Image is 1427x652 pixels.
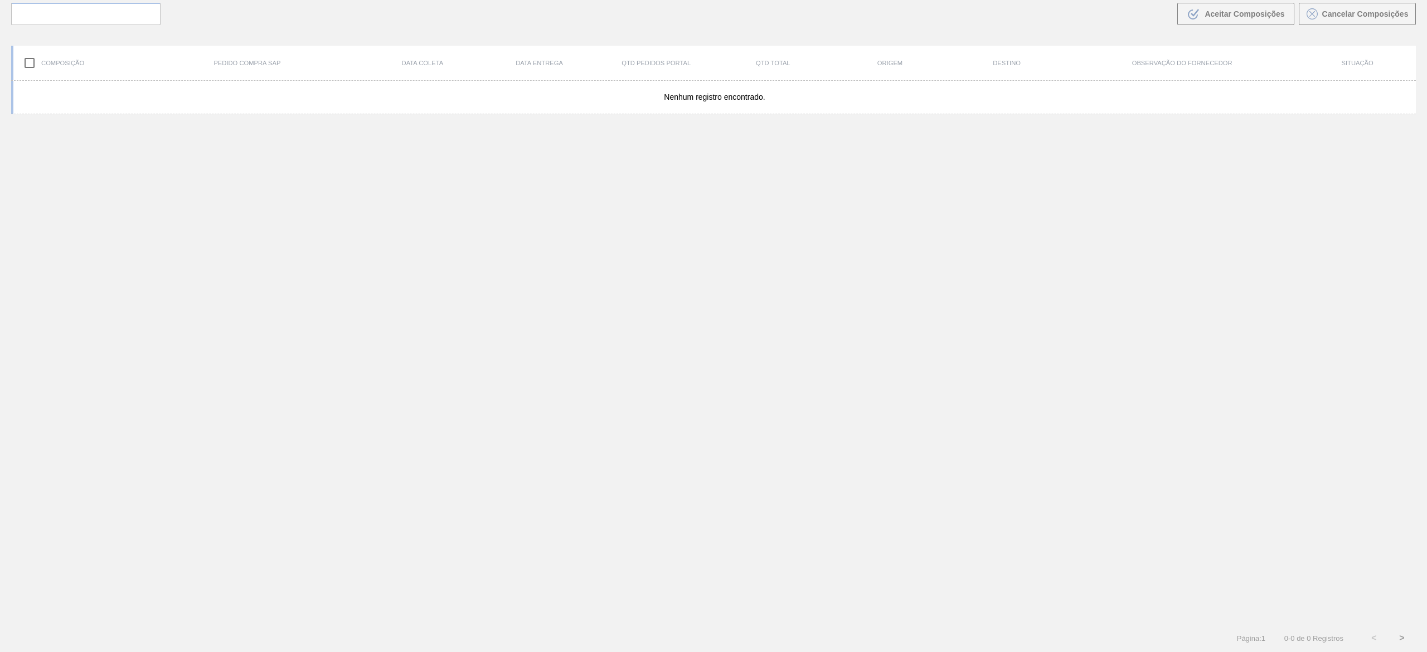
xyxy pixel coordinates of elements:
[948,60,1065,66] div: Destino
[1237,634,1265,643] span: Página : 1
[364,60,481,66] div: Data coleta
[1299,60,1416,66] div: Situação
[664,93,765,101] span: Nenhum registro encontrado.
[1065,60,1299,66] div: Observação do Fornecedor
[832,60,949,66] div: Origem
[1282,634,1343,643] span: 0 - 0 de 0 Registros
[13,51,130,75] div: Composição
[130,60,364,66] div: Pedido Compra SAP
[598,60,715,66] div: Qtd Pedidos Portal
[1388,624,1416,652] button: >
[1205,9,1284,18] span: Aceitar Composições
[1299,3,1416,25] button: Cancelar Composições
[1360,624,1388,652] button: <
[715,60,832,66] div: Qtd Total
[481,60,598,66] div: Data Entrega
[1322,9,1409,18] span: Cancelar Composições
[1177,3,1294,25] button: Aceitar Composições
